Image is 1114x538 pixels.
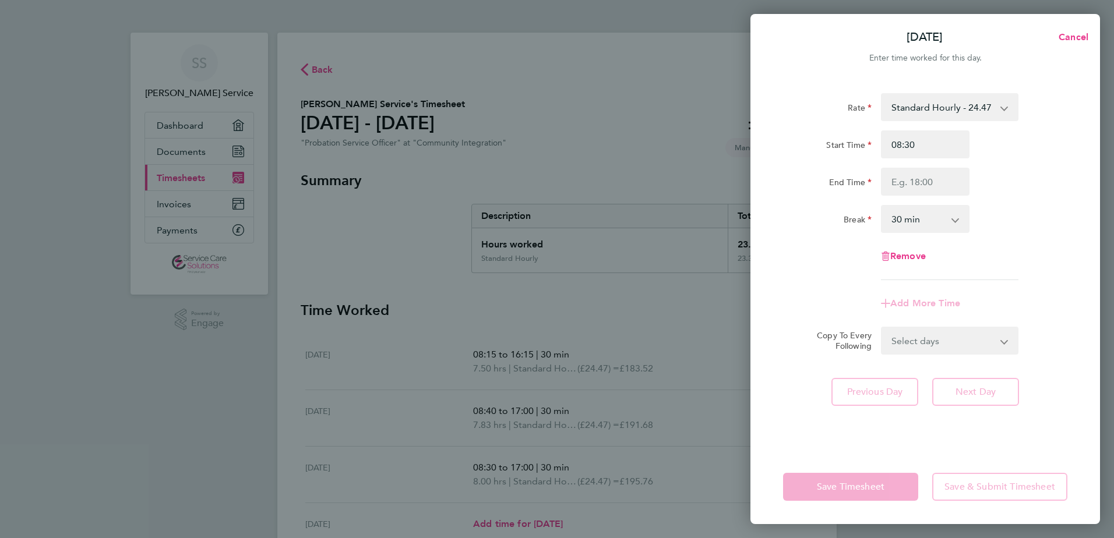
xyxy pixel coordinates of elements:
[881,252,926,261] button: Remove
[881,130,970,158] input: E.g. 08:00
[848,102,872,116] label: Rate
[829,177,872,191] label: End Time
[907,29,943,45] p: [DATE]
[890,250,926,261] span: Remove
[826,140,872,154] label: Start Time
[881,168,970,196] input: E.g. 18:00
[750,51,1100,65] div: Enter time worked for this day.
[844,214,872,228] label: Break
[1040,26,1100,49] button: Cancel
[1055,31,1088,43] span: Cancel
[808,330,872,351] label: Copy To Every Following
